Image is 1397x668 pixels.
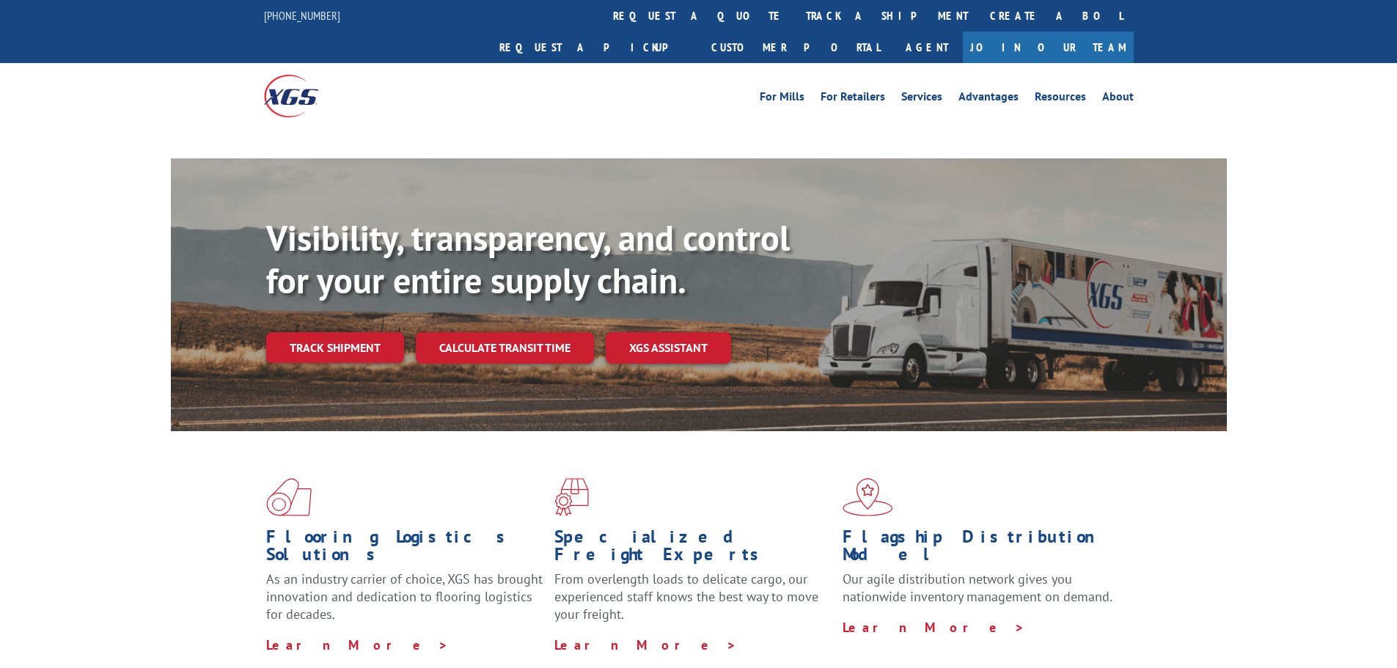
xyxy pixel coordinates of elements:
[554,478,589,516] img: xgs-icon-focused-on-flooring-red
[821,91,885,107] a: For Retailers
[760,91,804,107] a: For Mills
[843,570,1112,605] span: Our agile distribution network gives you nationwide inventory management on demand.
[843,619,1025,636] a: Learn More >
[958,91,1019,107] a: Advantages
[891,32,963,63] a: Agent
[266,332,404,363] a: Track shipment
[264,8,340,23] a: [PHONE_NUMBER]
[488,32,700,63] a: Request a pickup
[554,636,737,653] a: Learn More >
[266,215,790,303] b: Visibility, transparency, and control for your entire supply chain.
[1035,91,1086,107] a: Resources
[963,32,1134,63] a: Join Our Team
[700,32,891,63] a: Customer Portal
[843,478,893,516] img: xgs-icon-flagship-distribution-model-red
[901,91,942,107] a: Services
[554,528,832,570] h1: Specialized Freight Experts
[266,636,449,653] a: Learn More >
[266,478,312,516] img: xgs-icon-total-supply-chain-intelligence-red
[843,528,1120,570] h1: Flagship Distribution Model
[1102,91,1134,107] a: About
[554,570,832,636] p: From overlength loads to delicate cargo, our experienced staff knows the best way to move your fr...
[266,528,543,570] h1: Flooring Logistics Solutions
[416,332,594,364] a: Calculate transit time
[606,332,731,364] a: XGS ASSISTANT
[266,570,543,623] span: As an industry carrier of choice, XGS has brought innovation and dedication to flooring logistics...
